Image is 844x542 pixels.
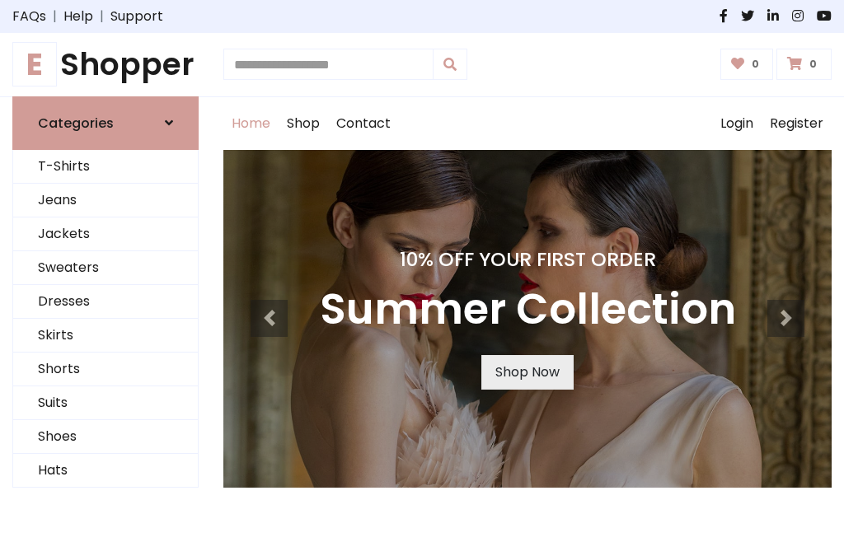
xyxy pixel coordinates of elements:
a: Suits [13,386,198,420]
span: | [46,7,63,26]
span: E [12,42,57,86]
a: Categories [12,96,199,150]
a: Home [223,97,279,150]
a: 0 [720,49,774,80]
a: Contact [328,97,399,150]
h6: Categories [38,115,114,131]
a: Shorts [13,353,198,386]
a: EShopper [12,46,199,83]
a: Dresses [13,285,198,319]
a: Shoes [13,420,198,454]
a: Sweaters [13,251,198,285]
a: T-Shirts [13,150,198,184]
a: Register [762,97,832,150]
a: Login [712,97,762,150]
a: Skirts [13,319,198,353]
h1: Shopper [12,46,199,83]
span: | [93,7,110,26]
a: Help [63,7,93,26]
a: Shop Now [481,355,574,390]
a: Jackets [13,217,198,251]
a: 0 [776,49,832,80]
span: 0 [805,57,821,72]
a: Hats [13,454,198,488]
h3: Summer Collection [320,284,736,335]
a: Jeans [13,184,198,217]
a: Shop [279,97,328,150]
span: 0 [748,57,763,72]
a: Support [110,7,163,26]
a: FAQs [12,7,46,26]
h4: 10% Off Your First Order [320,248,736,271]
